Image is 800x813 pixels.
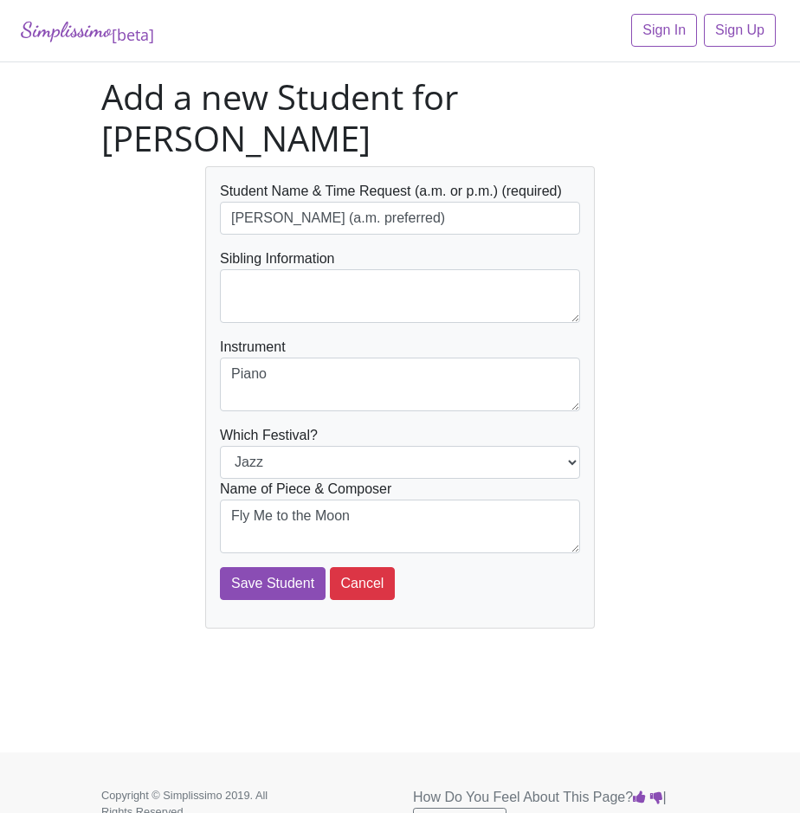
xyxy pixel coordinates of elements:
[330,567,396,600] button: Cancel
[220,337,580,411] div: Instrument
[220,567,326,600] input: Save Student
[112,24,154,45] sub: [beta]
[704,14,776,47] a: Sign Up
[220,181,580,600] form: Which Festival?
[220,248,580,323] div: Sibling Information
[220,479,580,553] div: Name of Piece & Composer
[220,181,580,235] div: Student Name & Time Request (a.m. or p.m.) (required)
[631,14,697,47] a: Sign In
[21,14,154,48] a: Simplissimo[beta]
[101,76,699,159] h1: Add a new Student for [PERSON_NAME]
